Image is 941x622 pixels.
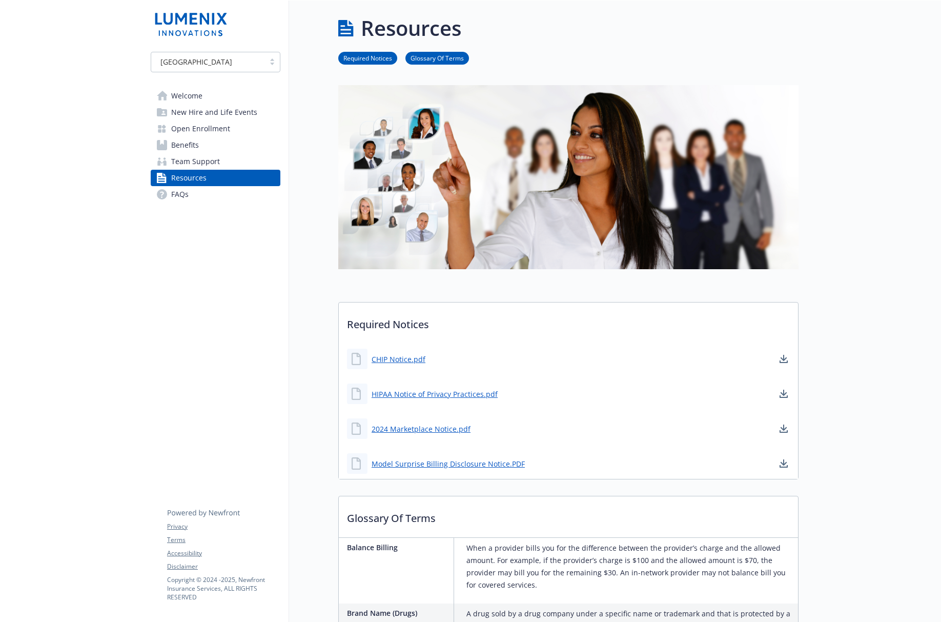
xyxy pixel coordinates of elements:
span: Welcome [171,88,202,104]
span: [GEOGRAPHIC_DATA] [156,56,259,67]
a: CHIP Notice.pdf [372,354,425,365]
h1: Resources [361,13,461,44]
span: Team Support [171,153,220,170]
a: Benefits [151,137,280,153]
a: Team Support [151,153,280,170]
span: Resources [171,170,207,186]
p: Brand Name (Drugs) [347,608,449,618]
p: When a provider bills you for the difference between the provider’s charge and the allowed amount... [466,542,794,591]
a: Disclaimer [167,562,280,571]
p: Glossary Of Terms [339,496,798,534]
a: Terms [167,535,280,545]
a: Open Enrollment [151,121,280,137]
a: New Hire and Life Events [151,104,280,121]
a: Required Notices [338,53,397,63]
span: FAQs [171,186,189,203]
a: HIPAA Notice of Privacy Practices.pdf [372,389,498,399]
a: Accessibility [167,549,280,558]
a: Welcome [151,88,280,104]
p: Required Notices [339,303,798,340]
a: download document [778,388,790,400]
a: 2024 Marketplace Notice.pdf [372,424,470,434]
a: Glossary Of Terms [405,53,469,63]
a: FAQs [151,186,280,203]
a: Resources [151,170,280,186]
img: resources page banner [338,85,799,269]
a: Privacy [167,522,280,531]
p: Copyright © 2024 - 2025 , Newfront Insurance Services, ALL RIGHTS RESERVED [167,575,280,601]
p: Balance Billing [347,542,449,553]
a: download document [778,353,790,365]
span: [GEOGRAPHIC_DATA] [160,56,232,67]
span: Benefits [171,137,199,153]
a: download document [778,457,790,470]
a: download document [778,423,790,435]
a: Model Surprise Billing Disclosure Notice.PDF [372,458,525,469]
span: New Hire and Life Events [171,104,257,121]
span: Open Enrollment [171,121,230,137]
